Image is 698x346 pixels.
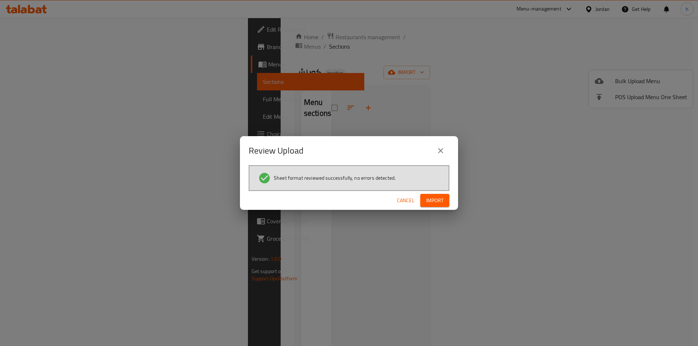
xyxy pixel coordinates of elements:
[426,196,444,205] span: Import
[397,196,414,205] span: Cancel
[394,194,417,207] button: Cancel
[274,174,396,182] span: Sheet format reviewed successfully, no errors detected.
[249,145,304,156] h2: Review Upload
[432,142,449,159] button: close
[420,194,449,207] button: Import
